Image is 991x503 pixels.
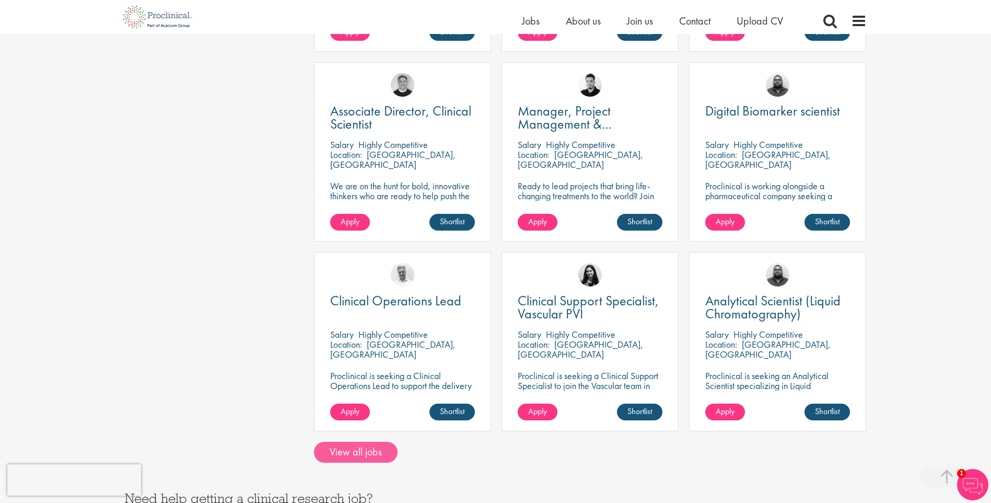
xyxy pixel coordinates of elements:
span: Apply [341,216,359,227]
span: Salary [518,328,541,340]
span: Salary [518,139,541,151]
a: Apply [705,214,745,231]
img: Ashley Bennett [766,73,789,97]
p: Proclinical is seeking an Analytical Scientist specializing in Liquid Chromatography to join our ... [705,371,850,410]
a: Shortlist [617,214,662,231]
a: Jobs [522,14,540,28]
a: Contact [679,14,710,28]
span: 1 [957,469,966,478]
span: Apply [716,216,734,227]
a: Join us [627,14,653,28]
img: Ashley Bennett [766,263,789,287]
span: Apply [528,406,547,417]
p: [GEOGRAPHIC_DATA], [GEOGRAPHIC_DATA] [705,338,831,360]
a: Clinical Support Specialist, Vascular PVI [518,294,662,321]
span: Salary [705,139,729,151]
a: Associate Director, Clinical Scientist [330,105,475,131]
p: Proclinical is working alongside a pharmaceutical company seeking a Digital Biomarker Scientist t... [705,181,850,231]
span: Salary [330,139,354,151]
p: Proclinical is seeking a Clinical Support Specialist to join the Vascular team in [GEOGRAPHIC_DAT... [518,371,662,420]
iframe: reCAPTCHA [7,464,141,496]
span: Location: [518,338,550,350]
a: Shortlist [805,214,850,231]
span: Associate Director, Clinical Scientist [330,102,471,133]
a: View all jobs [314,442,398,463]
span: Apply [341,406,359,417]
span: Location: [705,148,737,161]
span: Clinical Operations Lead [330,292,461,310]
span: Apply [716,406,734,417]
span: Salary [705,328,729,340]
p: [GEOGRAPHIC_DATA], [GEOGRAPHIC_DATA] [330,148,456,170]
a: Apply [518,404,557,420]
p: Highly Competitive [358,139,428,151]
a: Apply [518,214,557,231]
p: Highly Competitive [546,328,615,340]
span: Salary [330,328,354,340]
img: Indre Stankeviciute [578,263,602,287]
a: Clinical Operations Lead [330,294,475,307]
a: Digital Biomarker scientist [705,105,850,118]
a: Shortlist [429,214,475,231]
p: [GEOGRAPHIC_DATA], [GEOGRAPHIC_DATA] [330,338,456,360]
span: Location: [330,338,362,350]
a: Shortlist [429,404,475,420]
span: Location: [330,148,362,161]
a: About us [566,14,601,28]
p: Proclinical is seeking a Clinical Operations Lead to support the delivery of clinical trials in o... [330,371,475,401]
p: [GEOGRAPHIC_DATA], [GEOGRAPHIC_DATA] [518,148,643,170]
a: Apply [330,404,370,420]
span: Location: [518,148,550,161]
a: Analytical Scientist (Liquid Chromatography) [705,294,850,321]
p: Ready to lead projects that bring life-changing treatments to the world? Join our client at the f... [518,181,662,231]
img: Anderson Maldonado [578,73,602,97]
span: Apply [528,216,547,227]
p: Highly Competitive [358,328,428,340]
a: Apply [330,214,370,231]
a: Shortlist [617,404,662,420]
p: [GEOGRAPHIC_DATA], [GEOGRAPHIC_DATA] [518,338,643,360]
span: Manager, Project Management & Operational Delivery [518,102,630,146]
a: Upload CV [737,14,783,28]
span: Clinical Support Specialist, Vascular PVI [518,292,659,323]
a: Shortlist [805,404,850,420]
p: Highly Competitive [733,139,803,151]
span: Digital Biomarker scientist [705,102,840,120]
p: Highly Competitive [546,139,615,151]
p: [GEOGRAPHIC_DATA], [GEOGRAPHIC_DATA] [705,148,831,170]
img: Bo Forsen [391,73,414,97]
a: Manager, Project Management & Operational Delivery [518,105,662,131]
span: Analytical Scientist (Liquid Chromatography) [705,292,841,323]
img: Chatbot [957,469,988,500]
p: Highly Competitive [733,328,803,340]
img: Joshua Bye [391,263,414,287]
span: Location: [705,338,737,350]
a: Apply [705,404,745,420]
p: We are on the hunt for bold, innovative thinkers who are ready to help push the boundaries of sci... [330,181,475,221]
